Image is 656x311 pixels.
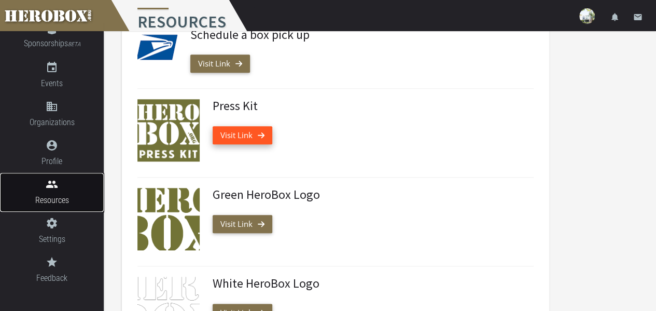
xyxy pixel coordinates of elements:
i: people [46,178,58,191]
a: Visit Link [190,55,250,73]
img: Green HeroBox Logo | Herobox [137,188,200,250]
h3: White HeroBox Logo [213,277,526,290]
img: Schedule a box pick up | Herobox [137,28,177,68]
a: Visit Link [213,215,272,233]
img: Press Kit | Herobox [137,99,200,161]
small: BETA [68,41,80,48]
i: notifications [610,12,620,22]
i: email [633,12,643,22]
img: user-image [579,8,595,24]
a: Visit Link [213,126,272,144]
h3: Schedule a box pick up [190,28,526,42]
h3: Green HeroBox Logo [213,188,526,201]
h3: Press Kit [213,99,526,113]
